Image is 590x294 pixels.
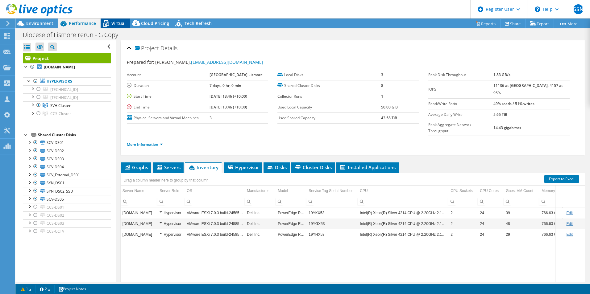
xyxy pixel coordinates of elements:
h1: Diocese of Lismore rerun - G Copy [20,31,128,38]
td: Column Server Role, Value Hypervisor [158,229,185,240]
td: Column CPU, Value Intel(R) Xeon(R) Silver 4214 CPU @ 2.20GHz 2.19 GHz [358,207,449,218]
span: Installed Applications [339,164,396,170]
a: Export [525,19,554,28]
td: CPU Column [358,186,449,196]
b: 3 [210,115,212,120]
td: Column Manufacturer, Value Dell Inc. [245,229,276,240]
span: [PERSON_NAME], [155,59,263,65]
td: Column CPU, Value Intel(R) Xeon(R) Silver 4214 CPU @ 2.20GHz 2.19 GHz [358,229,449,240]
a: More Information [127,142,163,147]
a: CCS-CCTV [23,227,111,235]
div: Memory [542,187,555,194]
a: CCS-DS01 [23,203,111,211]
label: End Time [127,104,210,110]
b: [DATE] 13:46 (+10:00) [210,94,247,99]
label: Prepared for: [127,59,154,65]
td: Column Model, Value PowerEdge R640 [276,207,307,218]
div: CPU [360,187,368,194]
a: [EMAIL_ADDRESS][DOMAIN_NAME] [191,59,263,65]
a: [TECHNICAL_ID] [23,85,111,93]
span: Cloud Pricing [141,20,169,26]
div: CPU Cores [480,187,499,194]
a: 2 [35,285,55,293]
b: 5.65 TiB [493,112,507,117]
td: Column Model, Value PowerEdge R640 [276,218,307,229]
div: Hypervisor [160,220,183,227]
td: Column CPU Cores, Value 24 [478,207,504,218]
label: Start Time [127,93,210,100]
span: Tech Refresh [185,20,212,26]
span: GSN [573,4,583,14]
b: 8 [381,83,383,88]
b: 49% reads / 51% writes [493,101,534,106]
b: 7 days, 0 hr, 0 min [210,83,241,88]
td: Column Server Name, Value svhesx-02.svh.org.au [121,229,158,240]
td: Column Service Tag Serial Number, Value 19YKX53 [307,207,358,218]
a: Project [23,53,111,63]
label: Duration [127,83,210,89]
div: Server Name [123,187,144,194]
span: SVH Cluster [50,103,71,108]
td: Column OS, Filter cell [185,196,245,207]
a: Project Notes [54,285,90,293]
b: [DATE] 13:46 (+10:00) [210,104,247,110]
a: 1 [17,285,36,293]
div: CPU Sockets [451,187,472,194]
a: SYN_DS02_SSD [23,187,111,195]
span: Hypervisor [227,164,259,170]
div: Hypervisor [160,209,183,217]
a: Share [500,19,526,28]
span: Disks [267,164,287,170]
a: More [554,19,582,28]
a: Reports [471,19,501,28]
label: Local Disks [277,72,381,78]
td: Column CPU Cores, Filter cell [478,196,504,207]
td: Column OS, Value VMware ESXi 7.0.3 build-24585291 [185,218,245,229]
td: Column CPU Sockets, Value 2 [449,207,478,218]
span: [TECHNICAL_ID] [50,95,78,100]
span: Cluster Disks [294,164,332,170]
b: [GEOGRAPHIC_DATA] Lismore [210,72,263,77]
td: Column Manufacturer, Filter cell [245,196,276,207]
td: Column OS, Value VMware ESXi 7.0.3 build-24585291 [185,207,245,218]
td: Column Memory, Value 766.63 GiB [540,218,563,229]
div: Model [278,187,288,194]
a: CCS-Cluster [23,110,111,118]
a: SCV-DS02 [23,147,111,155]
a: [DOMAIN_NAME] [23,63,111,71]
div: Drag a column header here to group by that column [122,176,210,185]
td: Service Tag Serial Number Column [307,186,358,196]
td: CPU Cores Column [478,186,504,196]
label: Read/Write Ratio [428,101,493,107]
td: Column Guest VM Count, Value 39 [504,207,540,218]
td: Column Server Name, Value svhesx-01.svh.org.au [121,218,158,229]
a: SCV-DS01 [23,139,111,147]
label: Used Local Capacity [277,104,381,110]
td: Column CPU Sockets, Value 2 [449,218,478,229]
td: Column CPU, Filter cell [358,196,449,207]
a: CCS-DS02 [23,211,111,219]
td: Column Manufacturer, Value Dell Inc. [245,218,276,229]
td: Column Memory, Filter cell [540,196,563,207]
label: Collector Runs [277,93,381,100]
b: 1.83 GB/s [493,72,510,77]
a: Export to Excel [544,175,579,183]
span: Servers [156,164,181,170]
div: Server Role [160,187,179,194]
td: Model Column [276,186,307,196]
label: Peak Aggregate Network Throughput [428,122,493,134]
a: [TECHNICAL_ID] [23,93,111,101]
td: Column Model, Value PowerEdge R640 [276,229,307,240]
span: Project [135,45,159,51]
b: 14.43 gigabits/s [493,125,521,130]
b: 43.58 TiB [381,115,397,120]
a: SVH Cluster [23,101,111,109]
b: 11136 at [GEOGRAPHIC_DATA], 4157 at 95% [493,83,563,96]
td: Column Memory, Value 766.63 GiB [540,207,563,218]
td: Column Service Tag Serial Number, Value 19YGX53 [307,218,358,229]
span: Performance [69,20,96,26]
td: Column Server Name, Value svhesx-03.svh.org.au [121,207,158,218]
td: Column Guest VM Count, Filter cell [504,196,540,207]
div: Manufacturer [247,187,269,194]
td: Column CPU, Value Intel(R) Xeon(R) Silver 4214 CPU @ 2.20GHz 2.19 GHz [358,218,449,229]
